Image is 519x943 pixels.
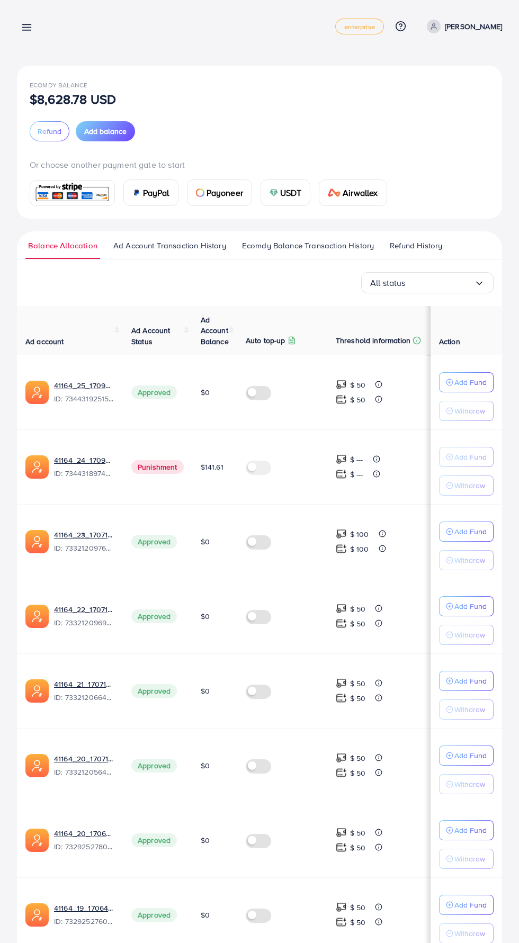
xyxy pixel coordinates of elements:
[54,380,114,405] div: <span class='underline'>41164_25_1709982599082</span></br>7344319251534069762
[54,604,114,628] div: <span class='underline'>41164_22_1707142456408</span></br>7332120969684811778
[54,679,114,703] div: <span class='underline'>41164_21_1707142387585</span></br>7332120664427642882
[439,746,494,766] button: Add Fund
[454,778,485,791] p: Withdraw
[336,469,347,480] img: top-up amount
[54,753,114,764] a: 41164_20_1707142368069
[454,675,487,687] p: Add Fund
[336,902,347,913] img: top-up amount
[439,596,494,616] button: Add Fund
[454,479,485,492] p: Withdraw
[454,749,487,762] p: Add Fund
[350,393,366,406] p: $ 50
[30,93,116,105] p: $8,628.78 USD
[439,625,494,645] button: Withdraw
[439,372,494,392] button: Add Fund
[201,910,210,920] span: $0
[201,462,223,472] span: $141.61
[201,387,210,398] span: $0
[336,917,347,928] img: top-up amount
[131,759,177,773] span: Approved
[54,604,114,615] a: 41164_22_1707142456408
[344,23,375,30] span: enterprise
[132,188,141,197] img: card
[454,899,487,911] p: Add Fund
[335,19,384,34] a: enterprise
[25,754,49,777] img: ic-ads-acc.e4c84228.svg
[25,530,49,553] img: ic-ads-acc.e4c84228.svg
[25,829,49,852] img: ic-ads-acc.e4c84228.svg
[454,824,487,837] p: Add Fund
[350,827,366,839] p: $ 50
[336,678,347,689] img: top-up amount
[350,677,366,690] p: $ 50
[201,760,210,771] span: $0
[439,475,494,496] button: Withdraw
[336,693,347,704] img: top-up amount
[336,767,347,778] img: top-up amount
[54,617,114,628] span: ID: 7332120969684811778
[201,536,210,547] span: $0
[54,380,114,391] a: 41164_25_1709982599082
[439,336,460,347] span: Action
[54,692,114,703] span: ID: 7332120664427642882
[361,272,494,293] div: Search for option
[454,703,485,716] p: Withdraw
[350,528,369,541] p: $ 100
[33,182,111,204] img: card
[439,820,494,840] button: Add Fund
[350,767,366,779] p: $ 50
[54,529,114,554] div: <span class='underline'>41164_23_1707142475983</span></br>7332120976240689154
[350,692,366,705] p: $ 50
[454,927,485,940] p: Withdraw
[350,603,366,615] p: $ 50
[336,543,347,554] img: top-up amount
[439,447,494,467] button: Add Fund
[25,381,49,404] img: ic-ads-acc.e4c84228.svg
[131,385,177,399] span: Approved
[54,828,114,839] a: 41164_20_1706474683598
[336,454,347,465] img: top-up amount
[131,833,177,847] span: Approved
[439,401,494,421] button: Withdraw
[207,186,243,199] span: Payoneer
[54,679,114,689] a: 41164_21_1707142387585
[350,379,366,391] p: $ 50
[30,121,69,141] button: Refund
[343,186,378,199] span: Airwallex
[454,451,487,463] p: Add Fund
[131,684,177,698] span: Approved
[336,752,347,764] img: top-up amount
[54,393,114,404] span: ID: 7344319251534069762
[390,240,442,252] span: Refund History
[54,841,114,852] span: ID: 7329252780571557890
[328,188,341,197] img: card
[439,522,494,542] button: Add Fund
[54,828,114,852] div: <span class='underline'>41164_20_1706474683598</span></br>7329252780571557890
[143,186,169,199] span: PayPal
[201,611,210,622] span: $0
[336,394,347,405] img: top-up amount
[54,529,114,540] a: 41164_23_1707142475983
[350,617,366,630] p: $ 50
[131,908,177,922] span: Approved
[336,528,347,540] img: top-up amount
[350,916,366,929] p: $ 50
[54,916,114,927] span: ID: 7329252760468127746
[439,550,494,570] button: Withdraw
[201,835,210,846] span: $0
[113,240,226,252] span: Ad Account Transaction History
[350,901,366,914] p: $ 50
[261,179,311,206] a: cardUSDT
[454,554,485,567] p: Withdraw
[123,179,178,206] a: cardPayPal
[54,468,114,479] span: ID: 7344318974215340033
[84,126,127,137] span: Add balance
[30,158,489,171] p: Or choose another payment gate to start
[474,895,511,935] iframe: Chat
[336,379,347,390] img: top-up amount
[350,752,366,765] p: $ 50
[76,121,135,141] button: Add balance
[439,895,494,915] button: Add Fund
[454,405,485,417] p: Withdraw
[54,455,114,479] div: <span class='underline'>41164_24_1709982576916</span></br>7344318974215340033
